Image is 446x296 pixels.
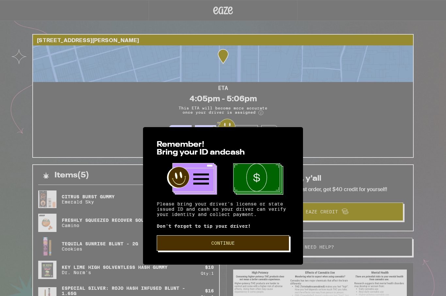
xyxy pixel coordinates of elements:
[157,235,289,251] button: Continue
[211,241,235,245] span: Continue
[15,5,28,10] span: Help
[157,201,289,217] p: Please bring your driver's license or state issued ID and cash so your driver can verify your ide...
[157,223,289,229] p: Don't forget to tip your driver!
[157,141,245,156] span: Remember! Bring your ID and cash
